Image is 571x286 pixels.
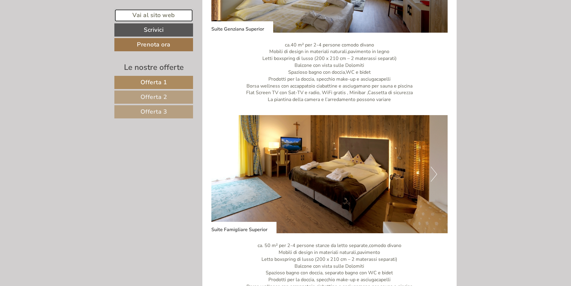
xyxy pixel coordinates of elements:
a: Scrivici [114,23,193,37]
a: Vai al sito web [114,9,193,22]
div: Buon giorno, come possiamo aiutarla? [5,16,94,34]
span: Offerta 2 [140,93,167,101]
div: Hotel Kristall [9,17,91,22]
p: ca.40 m² per 2-4 persone comodo divano Mobili di design in materiali naturali,pavimento in legno ... [211,42,448,103]
div: Suite Famigliare Superior [211,222,276,233]
img: image [211,115,448,233]
button: Previous [222,167,228,182]
div: Le nostre offerte [114,62,193,73]
a: Prenota ora [114,38,193,51]
button: Invia [204,155,237,168]
div: lunedì [106,4,131,15]
span: Offerta 1 [140,78,167,86]
small: 10:27 [9,29,91,33]
div: Suite Genziana Superior [211,21,273,33]
button: Next [431,167,437,182]
span: Offerta 3 [140,108,167,116]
